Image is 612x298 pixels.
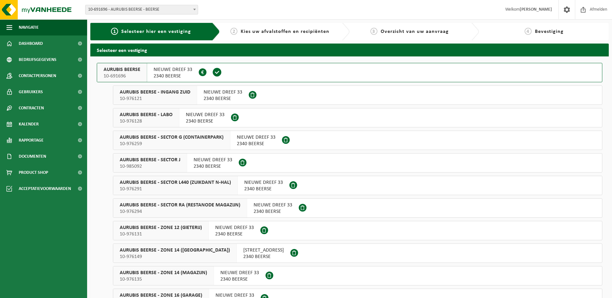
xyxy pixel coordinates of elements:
button: AURUBIS BEERSE - ZONE 12 (GIETERIJ) 10-976131 NIEUWE DREEF 332340 BEERSE [113,221,602,240]
span: 10-976121 [120,95,190,102]
span: Product Shop [19,164,48,181]
span: NIEUWE DREEF 33 [194,157,232,163]
button: AURUBIS BEERSE - INGANG ZUID 10-976121 NIEUWE DREEF 332340 BEERSE [113,85,602,105]
span: Dashboard [19,35,43,52]
h2: Selecteer een vestiging [90,44,609,56]
button: AURUBIS BEERSE - SECTOR J 10-985092 NIEUWE DREEF 332340 BEERSE [113,153,602,173]
span: AURUBIS BEERSE - SECTOR L440 (ZUIKDANT N-HAL) [120,179,231,186]
button: AURUBIS BEERSE - LABO 10-976128 NIEUWE DREEF 332340 BEERSE [113,108,602,127]
span: 10-691696 [104,73,140,79]
span: 10-985092 [120,163,180,170]
button: AURUBIS BEERSE 10-691696 NIEUWE DREEF 332340 BEERSE [97,63,602,82]
span: AURUBIS BEERSE - SECTOR RA (RESTANODE MAGAZIJN) [120,202,240,208]
span: 2340 BEERSE [154,73,192,79]
span: 10-976291 [120,186,231,192]
span: 10-976135 [120,276,207,283]
span: NIEUWE DREEF 33 [204,89,242,95]
span: NIEUWE DREEF 33 [186,112,225,118]
span: Overzicht van uw aanvraag [381,29,449,34]
span: AURUBIS BEERSE - ZONE 12 (GIETERIJ) [120,224,202,231]
span: 2340 BEERSE [194,163,232,170]
span: 10-976131 [120,231,202,237]
span: AURUBIS BEERSE - SECTOR G (CONTAINERPARK) [120,134,224,141]
span: Kalender [19,116,39,132]
span: NIEUWE DREEF 33 [220,270,259,276]
span: 10-976149 [120,253,230,260]
span: 2340 BEERSE [254,208,292,215]
span: 4 [525,28,532,35]
span: Kies uw afvalstoffen en recipiënten [241,29,329,34]
span: AURUBIS BEERSE - SECTOR J [120,157,180,163]
span: Contactpersonen [19,68,56,84]
span: 10-691696 - AURUBIS BEERSE - BEERSE [85,5,198,15]
button: AURUBIS BEERSE - ZONE 14 (MAGAZIJN) 10-976135 NIEUWE DREEF 332340 BEERSE [113,266,602,285]
span: 2340 BEERSE [215,231,254,237]
span: NIEUWE DREEF 33 [244,179,283,186]
button: AURUBIS BEERSE - SECTOR RA (RESTANODE MAGAZIJN) 10-976294 NIEUWE DREEF 332340 BEERSE [113,198,602,218]
span: AURUBIS BEERSE [104,66,140,73]
span: 10-976294 [120,208,240,215]
span: 10-976128 [120,118,173,124]
span: Rapportage [19,132,44,148]
button: AURUBIS BEERSE - SECTOR G (CONTAINERPARK) 10-976259 NIEUWE DREEF 332340 BEERSE [113,131,602,150]
span: 2340 BEERSE [243,253,284,260]
span: 1 [111,28,118,35]
span: Selecteer hier een vestiging [121,29,191,34]
span: 2340 BEERSE [186,118,225,124]
strong: [PERSON_NAME] [520,7,552,12]
span: Documenten [19,148,46,164]
span: Gebruikers [19,84,43,100]
span: NIEUWE DREEF 33 [237,134,276,141]
span: NIEUWE DREEF 33 [215,224,254,231]
span: Contracten [19,100,44,116]
span: 2340 BEERSE [204,95,242,102]
span: Bedrijfsgegevens [19,52,56,68]
span: 2 [230,28,237,35]
span: 2340 BEERSE [237,141,276,147]
span: Navigatie [19,19,39,35]
button: AURUBIS BEERSE - SECTOR L440 (ZUIKDANT N-HAL) 10-976291 NIEUWE DREEF 332340 BEERSE [113,176,602,195]
span: AURUBIS BEERSE - ZONE 14 (MAGAZIJN) [120,270,207,276]
span: 3 [370,28,377,35]
span: 2340 BEERSE [244,186,283,192]
span: Acceptatievoorwaarden [19,181,71,197]
span: 10-691696 - AURUBIS BEERSE - BEERSE [85,5,198,14]
span: [STREET_ADDRESS] [243,247,284,253]
span: 10-976259 [120,141,224,147]
span: 2340 BEERSE [220,276,259,283]
span: NIEUWE DREEF 33 [154,66,192,73]
span: AURUBIS BEERSE - LABO [120,112,173,118]
span: AURUBIS BEERSE - ZONE 14 ([GEOGRAPHIC_DATA]) [120,247,230,253]
span: NIEUWE DREEF 33 [254,202,292,208]
span: Bevestiging [535,29,564,34]
button: AURUBIS BEERSE - ZONE 14 ([GEOGRAPHIC_DATA]) 10-976149 [STREET_ADDRESS]2340 BEERSE [113,243,602,263]
span: AURUBIS BEERSE - INGANG ZUID [120,89,190,95]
